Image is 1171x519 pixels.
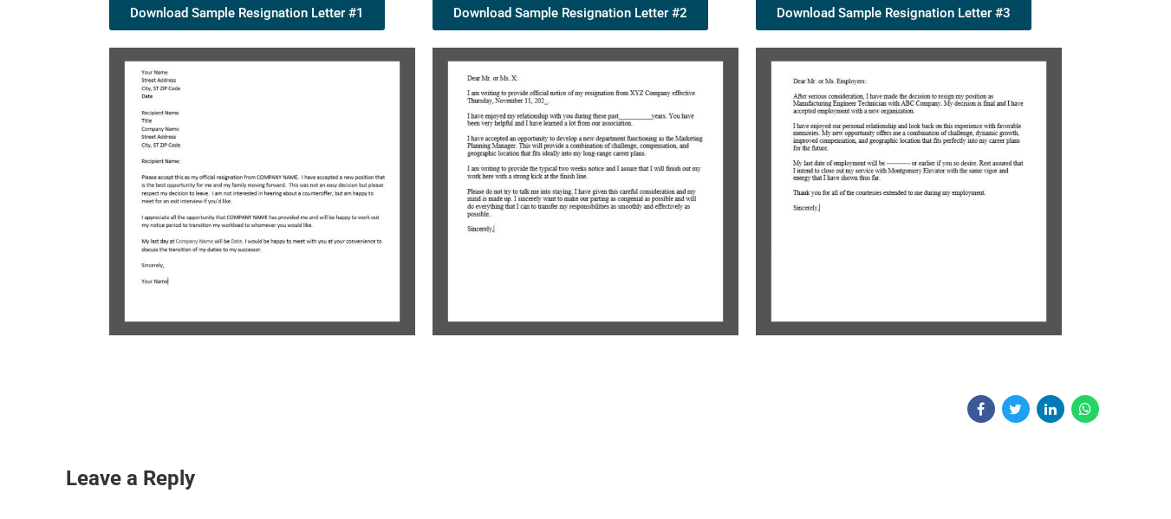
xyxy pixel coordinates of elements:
span: Download Sample Resignation Letter #1 [130,7,364,20]
h3: Leave a Reply [66,464,1106,494]
span: Download Sample Resignation Letter #2 [453,7,687,20]
a: Share on WhatsApp [1071,395,1099,423]
a: Share on Facebook [967,395,995,423]
a: Share on Twitter [1002,395,1030,423]
a: Share on Linkedin [1037,395,1064,423]
span: Download Sample Resignation Letter #3 [777,7,1011,20]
